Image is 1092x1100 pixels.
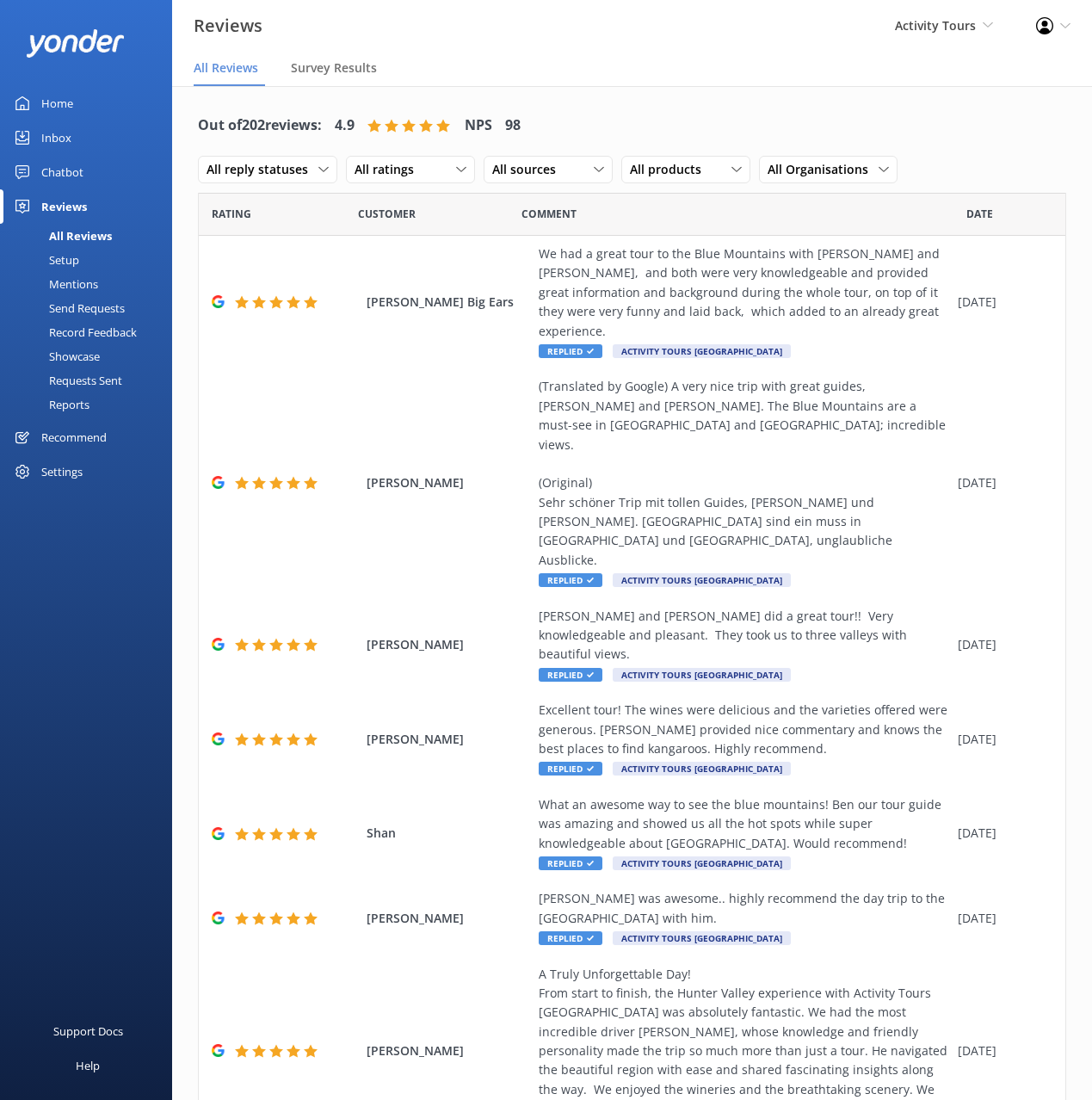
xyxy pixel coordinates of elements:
[539,573,602,587] span: Replied
[10,224,112,248] div: All Reviews
[207,160,318,179] span: All reply statuses
[10,272,172,296] a: Mentions
[768,160,879,179] span: All Organisations
[613,573,791,587] span: Activity Tours [GEOGRAPHIC_DATA]
[10,248,79,272] div: Setup
[194,59,258,77] span: All Reviews
[539,607,949,664] div: [PERSON_NAME] and [PERSON_NAME] did a great tour!! Very knowledgeable and pleasant. They took us ...
[613,668,791,682] span: Activity Tours [GEOGRAPHIC_DATA]
[41,121,71,155] div: Inbox
[367,730,530,749] span: [PERSON_NAME]
[10,272,98,296] div: Mentions
[10,296,172,320] a: Send Requests
[958,293,1044,312] div: [DATE]
[539,668,602,682] span: Replied
[613,762,791,776] span: Activity Tours [GEOGRAPHIC_DATA]
[41,155,83,189] div: Chatbot
[41,189,87,224] div: Reviews
[958,824,1044,843] div: [DATE]
[367,293,530,312] span: [PERSON_NAME] Big Ears
[521,206,577,222] span: Question
[367,1041,530,1060] span: [PERSON_NAME]
[10,392,89,417] div: Reports
[355,160,424,179] span: All ratings
[41,454,83,489] div: Settings
[958,730,1044,749] div: [DATE]
[613,344,791,358] span: Activity Tours [GEOGRAPHIC_DATA]
[194,12,262,40] h3: Reviews
[539,762,602,776] span: Replied
[41,86,73,121] div: Home
[492,160,566,179] span: All sources
[10,368,122,392] div: Requests Sent
[76,1048,100,1083] div: Help
[367,824,530,843] span: Shan
[958,1041,1044,1060] div: [DATE]
[539,244,949,341] div: We had a great tour to the Blue Mountains with [PERSON_NAME] and [PERSON_NAME], and both were ver...
[958,635,1044,654] div: [DATE]
[10,392,172,417] a: Reports
[10,368,172,392] a: Requests Sent
[358,206,416,222] span: Date
[26,29,125,58] img: yonder-white-logo.png
[10,248,172,272] a: Setup
[10,320,172,344] a: Record Feedback
[539,931,602,945] span: Replied
[291,59,377,77] span: Survey Results
[10,224,172,248] a: All Reviews
[465,114,492,137] h4: NPS
[539,889,949,928] div: [PERSON_NAME] was awesome.. highly recommend the day trip to the [GEOGRAPHIC_DATA] with him.
[53,1014,123,1048] div: Support Docs
[966,206,993,222] span: Date
[367,635,530,654] span: [PERSON_NAME]
[613,856,791,870] span: Activity Tours [GEOGRAPHIC_DATA]
[958,909,1044,928] div: [DATE]
[41,420,107,454] div: Recommend
[958,473,1044,492] div: [DATE]
[539,344,602,358] span: Replied
[367,473,530,492] span: [PERSON_NAME]
[10,296,125,320] div: Send Requests
[198,114,322,137] h4: Out of 202 reviews:
[212,206,251,222] span: Date
[895,17,976,34] span: Activity Tours
[539,856,602,870] span: Replied
[10,344,172,368] a: Showcase
[539,701,949,758] div: Excellent tour! The wines were delicious and the varieties offered were generous. [PERSON_NAME] p...
[539,377,949,570] div: (Translated by Google) A very nice trip with great guides, [PERSON_NAME] and [PERSON_NAME]. The B...
[539,795,949,853] div: What an awesome way to see the blue mountains! Ben our tour guide was amazing and showed us all t...
[630,160,712,179] span: All products
[613,931,791,945] span: Activity Tours [GEOGRAPHIC_DATA]
[335,114,355,137] h4: 4.9
[367,909,530,928] span: [PERSON_NAME]
[505,114,521,137] h4: 98
[10,344,100,368] div: Showcase
[10,320,137,344] div: Record Feedback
